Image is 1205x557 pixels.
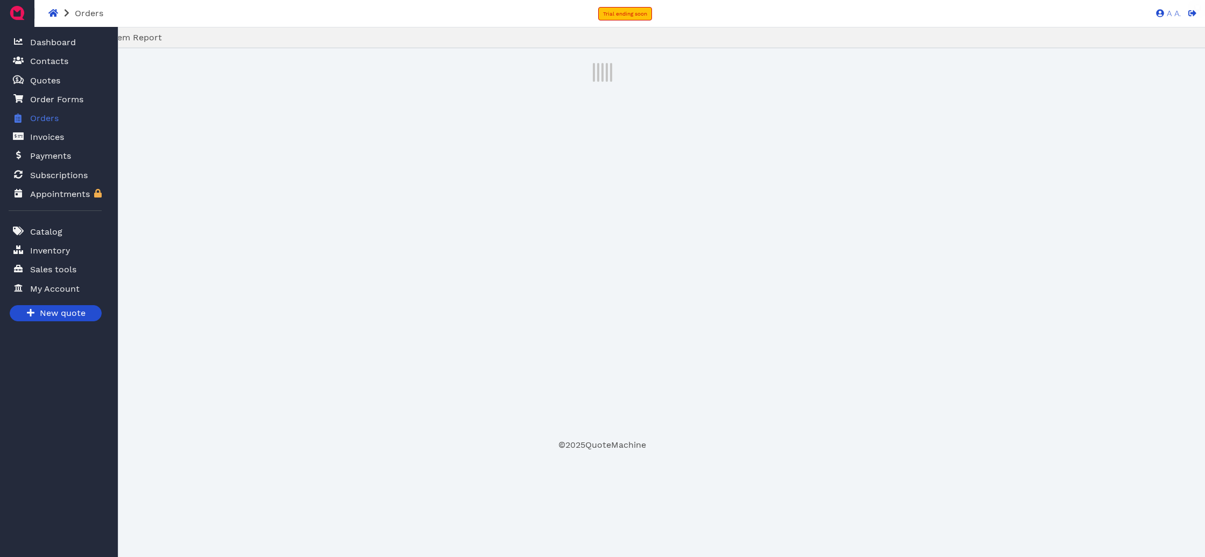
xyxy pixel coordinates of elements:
span: Invoices [30,131,64,144]
a: Catalog [9,221,102,243]
span: Catalog [30,225,62,238]
span: Sales tools [30,263,76,276]
span: Item Report [111,32,162,43]
a: Orders [9,107,102,130]
span: Dashboard [30,36,76,49]
a: Order Forms [9,88,102,110]
a: Dashboard [9,31,102,53]
span: Subscriptions [30,169,88,182]
img: QuoteM_icon_flat.png [9,4,26,22]
span: Contacts [30,55,68,68]
a: New quote [10,305,102,321]
span: Quotes [30,74,60,87]
a: Inventory [9,239,102,262]
a: Item Report [98,31,175,44]
a: Appointments [9,183,102,205]
a: Subscriptions [9,164,102,186]
a: A A. [1151,8,1181,18]
tspan: $ [16,76,19,82]
span: My Account [30,283,80,295]
span: Order Forms [30,93,83,106]
span: Orders [75,8,103,18]
a: Contacts [9,50,102,72]
a: My Account [9,278,102,300]
footer: © 2025 QuoteMachine [63,439,1142,452]
a: Quotes [9,69,102,91]
span: Appointments [30,188,90,201]
span: Trial ending soon [603,11,647,17]
a: Invoices [9,126,102,148]
a: Sales tools [9,258,102,280]
span: Payments [30,150,71,163]
a: Payments [9,145,102,167]
span: Orders [30,112,59,125]
span: Inventory [30,244,70,257]
span: A A. [1164,10,1181,18]
span: New quote [38,307,86,320]
a: Trial ending soon [598,7,652,20]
